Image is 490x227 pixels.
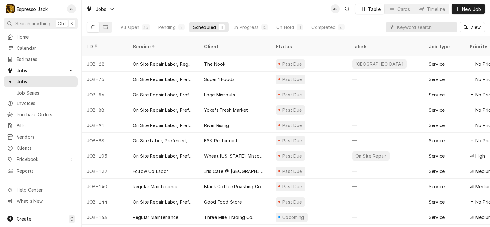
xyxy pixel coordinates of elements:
div: Service [429,76,445,83]
span: Jobs [17,78,74,85]
div: 11 [220,24,224,31]
div: Three Mile Trading Co. [204,214,254,221]
a: Go to Jobs [84,4,117,14]
span: C [70,216,73,222]
div: Service [133,43,193,50]
div: On Site Labor, Preferred, Weekend/After Hours [133,137,194,144]
a: Home [4,32,78,42]
div: Wheat [US_STATE] Missoula (3rd and Reserve) [204,153,265,159]
a: Invoices [4,98,78,109]
div: JOB-143 [82,209,128,225]
div: Timeline [427,6,445,12]
div: Iris Cafe @ [GEOGRAPHIC_DATA] [204,168,265,175]
span: Invoices [17,100,74,107]
div: E [6,4,15,13]
a: Vendors [4,132,78,142]
div: 35 [143,24,148,31]
span: New Job [461,6,482,12]
div: Service [429,91,445,98]
div: The Nook [204,61,225,67]
div: — [347,209,424,225]
a: Estimates [4,54,78,64]
a: Bills [4,120,78,131]
input: Keyword search [397,22,454,32]
div: — [347,163,424,179]
div: Black Coffee Roasting Co. [204,183,262,190]
button: View [460,22,485,32]
div: Service [429,168,445,175]
div: Table [368,6,381,12]
div: JOB-88 [82,102,128,117]
div: Cards [397,6,410,12]
button: Search anythingCtrlK [4,18,78,29]
div: JOB-105 [82,148,128,163]
div: Pending [158,24,176,31]
span: Pricebook [17,156,65,163]
div: Regular Maintenance [133,183,178,190]
div: On Site Repair Labor, Prefered Rate, Regular Hours [133,153,194,159]
span: Help Center [17,186,74,193]
div: JOB-28 [82,56,128,72]
a: Jobs [4,76,78,87]
span: Clients [17,145,74,151]
div: 1 [298,24,302,31]
a: Reports [4,166,78,176]
div: Scheduled [193,24,216,31]
span: Bills [17,122,74,129]
div: Past Due [282,199,303,205]
div: Past Due [282,183,303,190]
div: Allan Ross's Avatar [67,4,76,13]
div: All Open [121,24,139,31]
div: Upcoming [282,214,305,221]
div: On Site Repair Labor, Prefered Rate, Regular Hours [133,91,194,98]
span: Calendar [17,45,74,51]
div: JOB-91 [82,117,128,133]
a: Calendar [4,43,78,53]
div: On Site Repair Labor, Prefered Rate, Regular Hours [133,122,194,129]
span: Vendors [17,133,74,140]
div: Espresso Jack's Avatar [6,4,15,13]
div: Service [429,122,445,129]
div: JOB-75 [82,72,128,87]
span: K [71,20,73,27]
div: On Hold [276,24,294,31]
div: Follow Up Labor [133,168,168,175]
div: On Site Repair Labor, Prefered Rate, Regular Hours [133,199,194,205]
div: JOB-127 [82,163,128,179]
div: Past Due [282,107,303,113]
div: Past Due [282,76,303,83]
div: On Site Repair [355,153,387,159]
div: FSK Restaurant [204,137,238,144]
div: Status [276,43,341,50]
div: Good Food Store [204,199,242,205]
span: Job Series [17,89,74,96]
div: — [347,102,424,117]
div: Service [429,199,445,205]
div: On Site Repair Labor, Regular Rate, Preferred [133,61,194,67]
div: Service [429,61,445,67]
div: Super 1 Foods [204,76,234,83]
div: Espresso Jack [17,6,48,12]
div: Yoke's Fresh Market [204,107,248,113]
div: — [347,133,424,148]
div: Service [429,183,445,190]
span: Jobs [17,67,65,74]
span: Purchase Orders [17,111,74,118]
span: Estimates [17,56,74,63]
button: Open search [342,4,353,14]
span: High [475,153,485,159]
div: Job Type [429,43,459,50]
div: — [347,117,424,133]
div: River Rising [204,122,229,129]
div: Past Due [282,91,303,98]
div: Service [429,153,445,159]
div: Service [429,107,445,113]
a: Go to Jobs [4,65,78,76]
a: Purchase Orders [4,109,78,120]
a: Go to Pricebook [4,154,78,164]
span: Reports [17,168,74,174]
div: JOB-140 [82,179,128,194]
span: View [469,24,482,31]
div: [GEOGRAPHIC_DATA] [355,61,404,67]
div: JOB-86 [82,87,128,102]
